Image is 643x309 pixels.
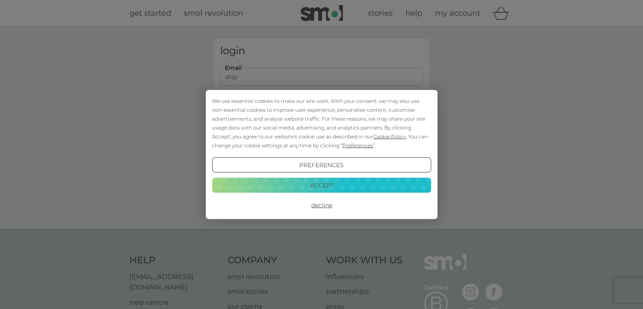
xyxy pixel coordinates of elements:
span: Cookie Policy [373,133,406,140]
span: Preferences [342,142,373,149]
button: Decline [212,198,431,213]
button: Preferences [212,157,431,173]
button: Accept [212,177,431,193]
div: Cookie Consent Prompt [205,90,437,219]
div: We use essential cookies to make our site work. With your consent, we may also use non-essential ... [212,97,431,150]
